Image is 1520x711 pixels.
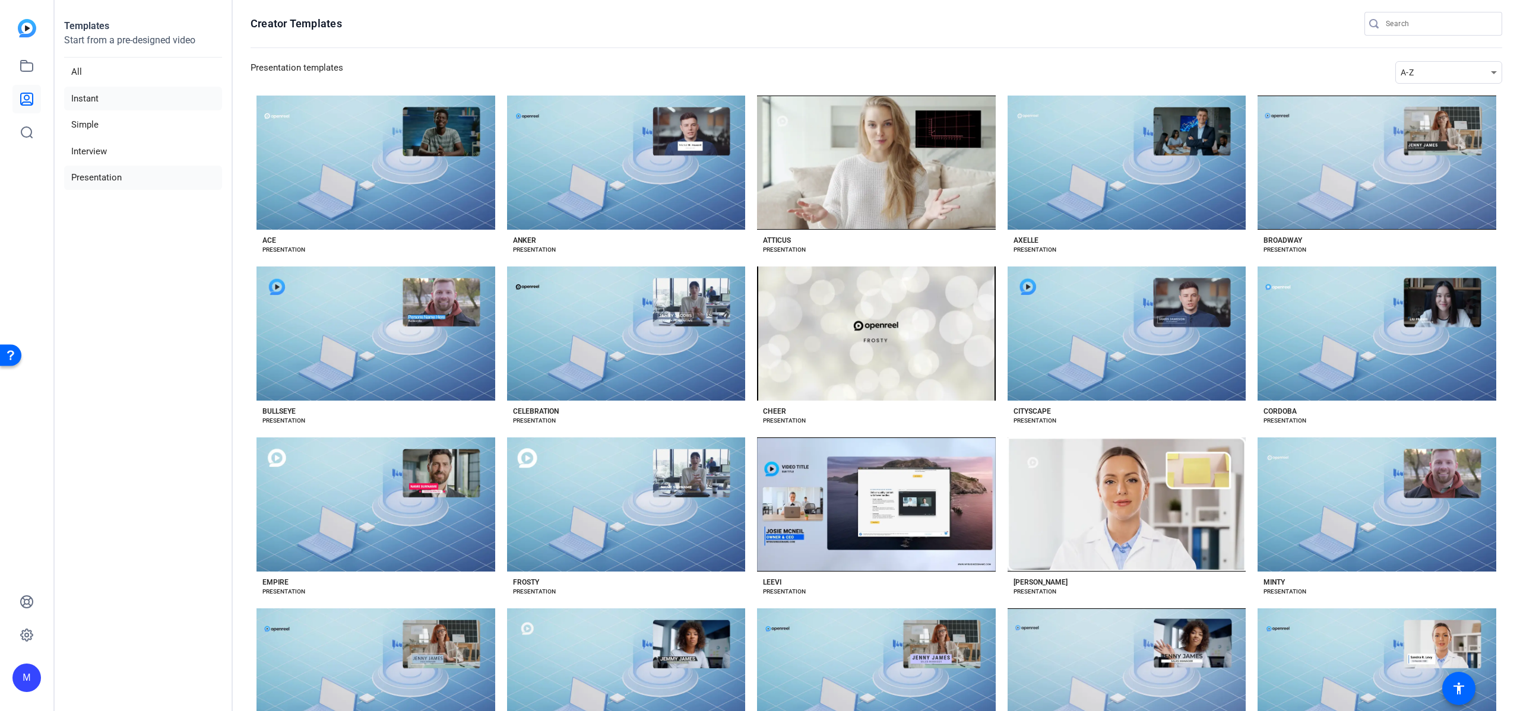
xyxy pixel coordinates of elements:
[262,577,289,587] div: EMPIRE
[513,577,539,587] div: FROSTY
[262,236,276,245] div: ACE
[1452,681,1466,696] mat-icon: accessibility
[1008,437,1246,572] button: Template image
[18,19,36,37] img: blue-gradient.svg
[1258,96,1496,230] button: Template image
[1014,577,1068,587] div: [PERSON_NAME]
[513,407,559,416] div: CELEBRATION
[757,96,996,230] button: Template image
[64,33,222,58] p: Start from a pre-designed video
[507,96,746,230] button: Template image
[1263,416,1306,426] div: PRESENTATION
[507,266,746,401] button: Template image
[1263,236,1302,245] div: BROADWAY
[513,416,556,426] div: PRESENTATION
[513,245,556,255] div: PRESENTATION
[262,407,296,416] div: BULLSEYE
[64,87,222,111] li: Instant
[64,139,222,164] li: Interview
[513,236,536,245] div: ANKER
[256,266,495,401] button: Template image
[1263,577,1285,587] div: MINTY
[256,437,495,572] button: Template image
[64,60,222,84] li: All
[251,61,343,84] h3: Presentation templates
[763,407,786,416] div: CHEER
[1263,245,1306,255] div: PRESENTATION
[262,416,305,426] div: PRESENTATION
[1258,437,1496,572] button: Template image
[1258,266,1496,401] button: Template image
[1014,407,1051,416] div: CITYSCAPE
[1386,17,1493,31] input: Search
[64,20,109,31] strong: Templates
[64,113,222,137] li: Simple
[1014,236,1038,245] div: AXELLE
[763,245,806,255] div: PRESENTATION
[12,664,41,692] div: M
[262,245,305,255] div: PRESENTATION
[757,437,996,572] button: Template image
[763,587,806,596] div: PRESENTATION
[763,577,781,587] div: LEEVI
[262,587,305,596] div: PRESENTATION
[763,236,791,245] div: ATTICUS
[1263,587,1306,596] div: PRESENTATION
[1401,68,1414,77] span: A-Z
[1014,587,1056,596] div: PRESENTATION
[1008,266,1246,401] button: Template image
[1014,416,1056,426] div: PRESENTATION
[1263,407,1297,416] div: CORDOBA
[64,166,222,190] li: Presentation
[513,587,556,596] div: PRESENTATION
[256,96,495,230] button: Template image
[757,266,996,401] button: Template image
[763,416,806,426] div: PRESENTATION
[1014,245,1056,255] div: PRESENTATION
[251,17,342,31] h1: Creator Templates
[1008,96,1246,230] button: Template image
[507,437,746,572] button: Template image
